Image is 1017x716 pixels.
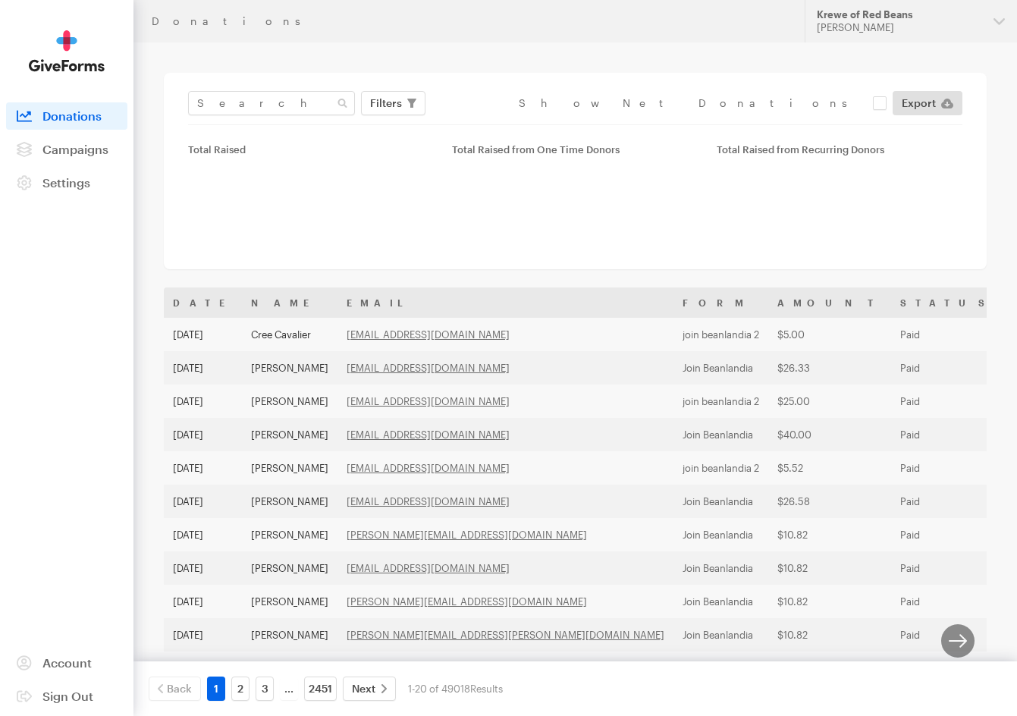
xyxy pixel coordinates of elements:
[891,585,1003,618] td: Paid
[42,655,92,670] span: Account
[242,287,337,318] th: Name
[352,680,375,698] span: Next
[347,562,510,574] a: [EMAIL_ADDRESS][DOMAIN_NAME]
[891,652,1003,685] td: Paid
[6,169,127,196] a: Settings
[164,418,242,451] td: [DATE]
[768,652,891,685] td: $10.00
[42,689,93,703] span: Sign Out
[188,91,355,115] input: Search Name & Email
[6,683,127,710] a: Sign Out
[29,30,105,72] img: GiveForms
[673,351,768,385] td: Join Beanlandia
[347,462,510,474] a: [EMAIL_ADDRESS][DOMAIN_NAME]
[768,318,891,351] td: $5.00
[470,683,503,695] span: Results
[231,677,250,701] a: 2
[902,94,936,112] span: Export
[673,287,768,318] th: Form
[6,136,127,163] a: Campaigns
[673,385,768,418] td: join beanlandia 2
[673,318,768,351] td: join beanlandia 2
[242,652,337,685] td: [PERSON_NAME]
[673,451,768,485] td: join beanlandia 2
[347,395,510,407] a: [EMAIL_ADDRESS][DOMAIN_NAME]
[891,485,1003,518] td: Paid
[164,451,242,485] td: [DATE]
[164,287,242,318] th: Date
[242,518,337,551] td: [PERSON_NAME]
[768,451,891,485] td: $5.52
[164,618,242,652] td: [DATE]
[337,287,673,318] th: Email
[347,529,587,541] a: [PERSON_NAME][EMAIL_ADDRESS][DOMAIN_NAME]
[242,351,337,385] td: [PERSON_NAME]
[768,485,891,518] td: $26.58
[673,585,768,618] td: Join Beanlandia
[242,485,337,518] td: [PERSON_NAME]
[891,451,1003,485] td: Paid
[347,328,510,341] a: [EMAIL_ADDRESS][DOMAIN_NAME]
[673,485,768,518] td: Join Beanlandia
[347,429,510,441] a: [EMAIL_ADDRESS][DOMAIN_NAME]
[42,108,102,123] span: Donations
[347,595,587,608] a: [PERSON_NAME][EMAIL_ADDRESS][DOMAIN_NAME]
[242,318,337,351] td: Cree Cavalier
[891,618,1003,652] td: Paid
[891,287,1003,318] th: Status
[673,618,768,652] td: Join Beanlandia
[304,677,337,701] a: 2451
[343,677,396,701] a: Next
[6,102,127,130] a: Donations
[164,585,242,618] td: [DATE]
[768,618,891,652] td: $10.82
[347,495,510,507] a: [EMAIL_ADDRESS][DOMAIN_NAME]
[42,142,108,156] span: Campaigns
[361,91,425,115] button: Filters
[256,677,274,701] a: 3
[347,362,510,374] a: [EMAIL_ADDRESS][DOMAIN_NAME]
[370,94,402,112] span: Filters
[42,175,90,190] span: Settings
[891,351,1003,385] td: Paid
[891,385,1003,418] td: Paid
[164,652,242,685] td: [DATE]
[768,351,891,385] td: $26.33
[164,351,242,385] td: [DATE]
[242,585,337,618] td: [PERSON_NAME]
[768,418,891,451] td: $40.00
[164,518,242,551] td: [DATE]
[893,91,962,115] a: Export
[673,652,768,685] td: Join Beanlandia
[164,551,242,585] td: [DATE]
[768,551,891,585] td: $10.82
[242,551,337,585] td: [PERSON_NAME]
[891,318,1003,351] td: Paid
[242,418,337,451] td: [PERSON_NAME]
[347,629,664,641] a: [PERSON_NAME][EMAIL_ADDRESS][PERSON_NAME][DOMAIN_NAME]
[164,385,242,418] td: [DATE]
[717,143,962,155] div: Total Raised from Recurring Donors
[188,143,434,155] div: Total Raised
[164,485,242,518] td: [DATE]
[673,551,768,585] td: Join Beanlandia
[242,385,337,418] td: [PERSON_NAME]
[817,8,981,21] div: Krewe of Red Beans
[242,451,337,485] td: [PERSON_NAME]
[242,618,337,652] td: [PERSON_NAME]
[768,518,891,551] td: $10.82
[673,518,768,551] td: Join Beanlandia
[408,677,503,701] div: 1-20 of 49018
[673,418,768,451] td: Join Beanlandia
[891,518,1003,551] td: Paid
[452,143,698,155] div: Total Raised from One Time Donors
[164,318,242,351] td: [DATE]
[891,551,1003,585] td: Paid
[768,585,891,618] td: $10.82
[768,287,891,318] th: Amount
[6,649,127,677] a: Account
[768,385,891,418] td: $25.00
[817,21,981,34] div: [PERSON_NAME]
[891,418,1003,451] td: Paid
